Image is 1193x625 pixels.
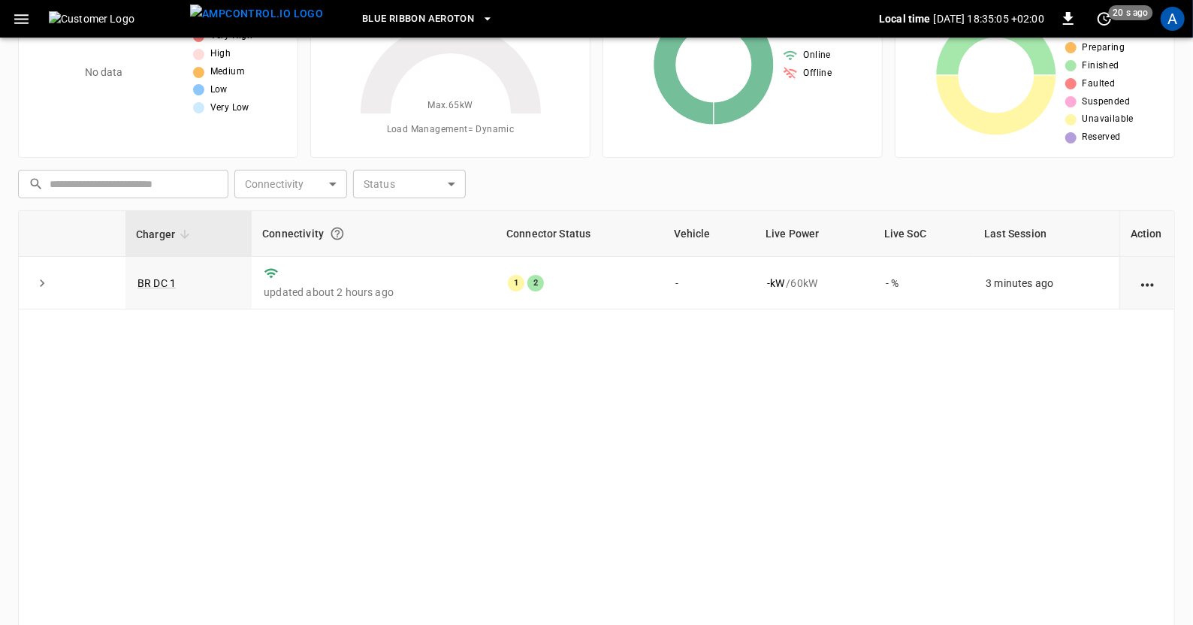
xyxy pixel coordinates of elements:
span: Faulted [1083,77,1116,92]
span: 20 s ago [1109,5,1153,20]
span: Finished [1083,59,1119,74]
div: profile-icon [1161,7,1185,31]
span: Preparing [1083,41,1125,56]
p: updated about 2 hours ago [264,285,484,300]
button: Blue Ribbon Aeroton [356,5,500,34]
span: Medium [210,65,245,80]
th: Live Power [755,211,874,257]
span: Reserved [1083,130,1121,145]
span: Load Management = Dynamic [387,122,515,137]
div: 2 [527,275,544,291]
img: Customer Logo [49,11,184,26]
span: Offline [804,66,832,81]
img: ampcontrol.io logo [190,5,323,23]
span: Max. 65 kW [427,98,473,113]
p: [DATE] 18:35:05 +02:00 [934,11,1044,26]
button: expand row [31,272,53,294]
span: Online [804,48,831,63]
span: Very Low [210,101,249,116]
div: / 60 kW [767,276,862,291]
td: - [663,257,755,309]
th: Connector Status [496,211,663,257]
td: 3 minutes ago [974,257,1119,309]
td: - % [874,257,974,309]
button: Connection between the charger and our software. [324,220,351,247]
span: Blue Ribbon Aeroton [362,11,474,28]
th: Action [1119,211,1174,257]
p: - kW [767,276,784,291]
div: Connectivity [262,220,485,247]
th: Last Session [974,211,1119,257]
span: Suspended [1083,95,1131,110]
p: No data [85,65,123,80]
th: Live SoC [874,211,974,257]
th: Vehicle [663,211,755,257]
span: High [210,47,231,62]
p: Local time [879,11,931,26]
span: Unavailable [1083,112,1134,127]
a: BR DC 1 [137,277,176,289]
div: action cell options [1138,276,1157,291]
span: Low [210,83,228,98]
span: Charger [136,225,195,243]
button: set refresh interval [1092,7,1116,31]
div: 1 [508,275,524,291]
